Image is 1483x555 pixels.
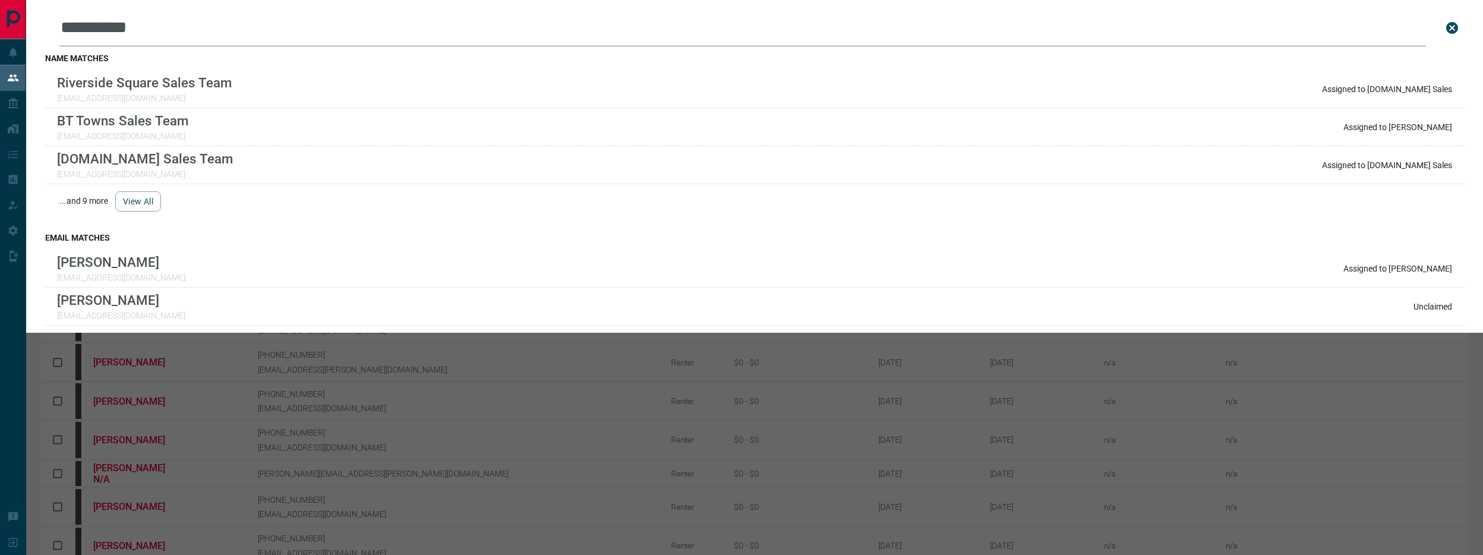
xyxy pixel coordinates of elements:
p: [DOMAIN_NAME] Sales Team [57,151,233,166]
p: Riverside Square Sales Team [57,75,232,90]
p: Assigned to [DOMAIN_NAME] Sales [1322,84,1452,94]
p: Assigned to [PERSON_NAME] [1343,122,1452,132]
p: [PERSON_NAME] [57,292,185,308]
p: [PERSON_NAME] [57,254,185,270]
p: Assigned to [DOMAIN_NAME] Sales [1322,160,1452,170]
h3: name matches [45,53,1464,63]
div: ...and 9 more [45,184,1464,219]
button: close search bar [1440,16,1464,40]
p: [EMAIL_ADDRESS][DOMAIN_NAME] [57,131,189,141]
p: Unclaimed [1414,302,1452,311]
h3: email matches [45,233,1464,242]
p: [EMAIL_ADDRESS][DOMAIN_NAME] [57,273,185,282]
button: view all [115,191,161,212]
p: BT Towns Sales Team [57,113,189,128]
p: [EMAIL_ADDRESS][DOMAIN_NAME] [57,93,232,103]
p: [EMAIL_ADDRESS][DOMAIN_NAME] [57,169,233,179]
p: Assigned to [PERSON_NAME] [1343,264,1452,273]
p: [EMAIL_ADDRESS][DOMAIN_NAME] [57,311,185,320]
